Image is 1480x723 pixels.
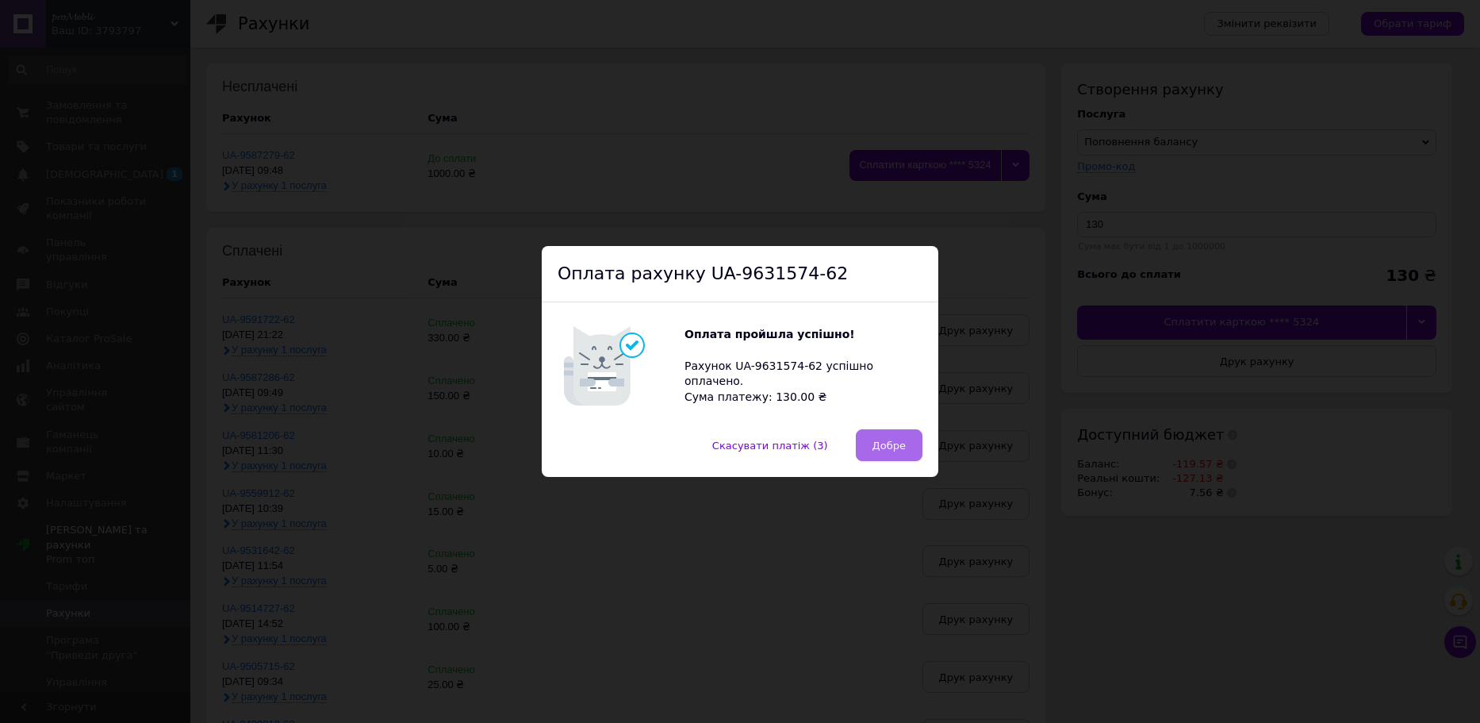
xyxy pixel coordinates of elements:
span: Скасувати платіж (3) [712,440,828,452]
span: Добре [872,440,906,452]
img: Котик говорить Оплата пройшла успішно! [558,318,684,413]
div: Рахунок UA-9631574-62 успішно оплачено. Сума платежу: 130.00 ₴ [684,327,922,405]
b: Оплата пройшла успішно! [684,328,855,340]
button: Добре [856,429,922,461]
div: Оплата рахунку UA-9631574-62 [542,246,938,303]
button: Скасувати платіж (3) [696,429,845,461]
